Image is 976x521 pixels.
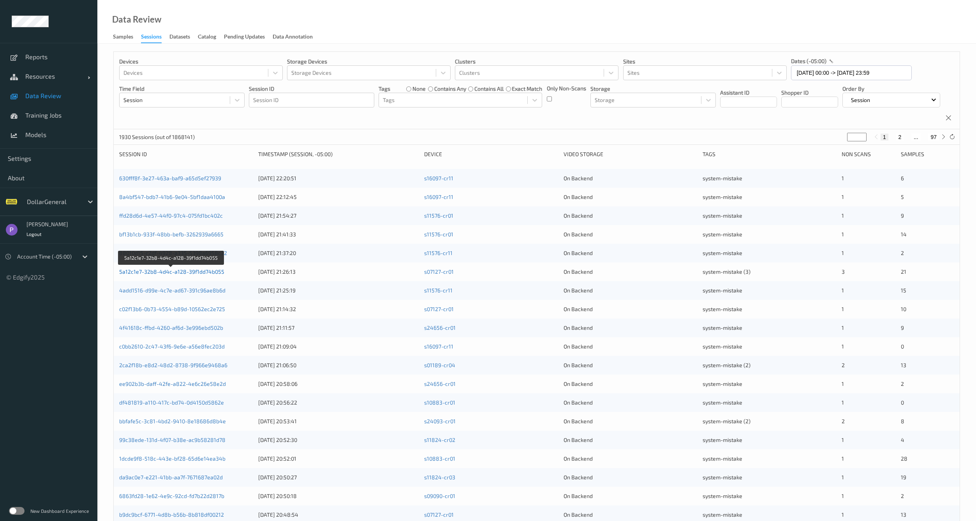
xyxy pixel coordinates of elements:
label: none [412,85,426,93]
p: Clusters [455,58,618,65]
span: 1 [842,511,844,518]
a: 88010d15-c2df-4928-a335-5398a6958c32 [119,250,227,256]
span: system-mistake [703,380,742,387]
span: system-mistake [703,175,742,181]
a: c0bb2610-2c47-43f6-9e6e-a56e8fec203d [119,343,225,350]
span: system-mistake (2) [703,362,750,368]
div: Session ID [119,150,253,158]
div: On Backend [564,174,697,182]
a: 630fff8f-3e27-463a-baf9-a65d5ef27939 [119,175,221,181]
span: 1 [842,250,844,256]
span: 2 [842,418,845,424]
a: 99c38ede-131d-4f07-b38e-ac9b58281d78 [119,437,226,443]
span: 10 [901,306,906,312]
p: Storage Devices [287,58,451,65]
div: On Backend [564,455,697,463]
div: [DATE] 22:20:51 [258,174,419,182]
p: Only Non-Scans [547,84,586,92]
span: 1 [842,287,844,294]
a: Catalog [198,32,224,42]
p: Tags [379,85,390,93]
span: 9 [901,212,904,219]
div: Samples [113,33,133,42]
a: s09090-cr01 [424,493,455,499]
a: ee902b3b-daff-42fe-a822-4e6c26e58e2d [119,380,226,387]
a: s11576-cr11 [424,287,453,294]
span: 1 [842,194,844,200]
a: bbfafe5c-3c81-4bd2-9410-8e18686d8b4e [119,418,226,424]
a: s07127-cr01 [424,511,454,518]
span: system-mistake [703,194,742,200]
span: system-mistake (2) [703,418,750,424]
div: Pending Updates [224,33,265,42]
a: c02f13b6-0b73-4554-b89d-10562ec2e725 [119,306,225,312]
a: Sessions [141,32,169,43]
div: Data Review [112,16,161,23]
div: [DATE] 21:14:32 [258,305,419,313]
span: 15 [901,287,906,294]
p: Storage [590,85,716,93]
span: 9 [901,324,904,331]
span: 1 [842,175,844,181]
span: 2 [901,493,904,499]
div: Timestamp (Session, -05:00) [258,150,419,158]
span: 1 [842,324,844,331]
div: On Backend [564,212,697,220]
div: On Backend [564,492,697,500]
a: s11576-cr01 [424,212,453,219]
a: 1dcde9f8-518c-443e-bf28-65d6e14ea34b [119,455,226,462]
a: da9ac0e7-e221-41bb-aa7f-7671687ea02d [119,474,223,481]
span: 1 [842,474,844,481]
div: [DATE] 21:11:57 [258,324,419,332]
label: exact match [512,85,542,93]
p: Time Field [119,85,245,93]
span: 2 [842,362,845,368]
div: [DATE] 20:53:41 [258,417,419,425]
div: [DATE] 20:52:01 [258,455,419,463]
label: contains any [434,85,466,93]
div: [DATE] 20:52:30 [258,436,419,444]
span: 6 [901,175,904,181]
div: [DATE] 21:09:04 [258,343,419,350]
div: Sessions [141,33,162,43]
a: s07127-cr01 [424,306,454,312]
a: Datasets [169,32,198,42]
span: 1 [842,343,844,350]
p: Devices [119,58,283,65]
p: Assistant ID [720,89,777,97]
div: [DATE] 21:26:13 [258,268,419,276]
div: On Backend [564,305,697,313]
div: On Backend [564,436,697,444]
button: ... [911,134,921,141]
a: s11576-cr01 [424,231,453,238]
div: Device [424,150,558,158]
span: 13 [901,362,906,368]
span: system-mistake [703,250,742,256]
a: 6863fd28-1e62-4e9c-92cd-fd7b22d2817b [119,493,224,499]
span: 1 [842,212,844,219]
div: On Backend [564,417,697,425]
div: On Backend [564,343,697,350]
span: 1 [842,399,844,406]
span: 0 [901,399,904,406]
div: [DATE] 21:41:33 [258,231,419,238]
a: 2ca2f18b-e8d2-48d2-8738-9f966e9468a6 [119,362,227,368]
p: Session [848,96,873,104]
span: 21 [901,268,906,275]
a: df481819-a110-417c-bd74-0d4150d5862e [119,399,224,406]
div: Tags [703,150,836,158]
div: [DATE] 20:50:18 [258,492,419,500]
a: Data Annotation [273,32,321,42]
div: Video Storage [564,150,697,158]
div: [DATE] 20:58:06 [258,380,419,388]
a: s11824-cr02 [424,437,455,443]
div: On Backend [564,268,697,276]
span: 28 [901,455,907,462]
a: s16097-cr11 [424,194,453,200]
a: 4add1516-d99e-4c7e-ad67-391c96ae8b6d [119,287,226,294]
a: Pending Updates [224,32,273,42]
div: [DATE] 21:06:50 [258,361,419,369]
div: Datasets [169,33,190,42]
a: s11824-cr03 [424,474,455,481]
label: contains all [474,85,504,93]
